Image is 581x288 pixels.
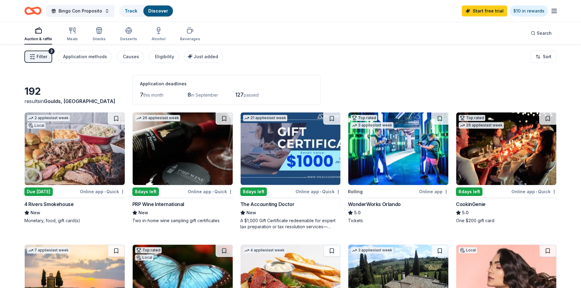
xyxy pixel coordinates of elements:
[240,218,341,230] div: A $1,000 Gift Certificate redeemable for expert tax preparation or tax resolution services—recipi...
[120,37,137,41] div: Desserts
[354,209,360,216] span: 5.0
[456,112,556,185] img: Image for CookinGenie
[191,92,218,98] span: in September
[24,187,53,196] div: Due [DATE]
[80,188,125,195] div: Online app Quick
[24,37,52,41] div: Auction & raffle
[132,218,233,224] div: Two in-home wine sampling gift certificates
[456,112,557,224] a: Image for CookinGenieTop rated26 applieslast week8days leftOnline app•QuickCookinGenie5.0One $200...
[462,209,468,216] span: 5.0
[244,92,259,98] span: passed
[133,112,233,185] img: Image for PRP Wine International
[119,5,174,17] button: TrackDiscover
[59,7,102,15] span: Bingo Con Proposito
[40,98,115,104] span: in
[143,92,163,98] span: this month
[459,122,504,129] div: 26 applies last week
[117,51,144,63] button: Causes
[27,247,70,254] div: 7 applies last week
[125,8,137,13] a: Track
[188,188,233,195] div: Online app Quick
[24,24,52,44] button: Auction & raffle
[67,24,78,44] button: Meals
[526,27,557,39] button: Search
[138,209,148,216] span: New
[25,112,125,185] img: Image for 4 Rivers Smokehouse
[351,122,393,129] div: 3 applies last week
[123,53,139,60] div: Causes
[184,51,223,63] button: Just added
[235,91,244,98] span: 127
[348,201,400,208] div: WonderWorks Orlando
[135,254,153,261] div: Local
[240,112,341,230] a: Image for The Accounting Doctor21 applieslast week8days leftOnline app•QuickThe Accounting Doctor...
[530,51,557,63] button: Sort
[348,112,449,224] a: Image for WonderWorks OrlandoTop rated3 applieslast weekRollingOnline appWonderWorks Orlando5.0Ti...
[456,218,557,224] div: One $200 gift card
[67,37,78,41] div: Meals
[48,48,55,54] div: 2
[24,112,125,224] a: Image for 4 Rivers Smokehouse2 applieslast weekLocalDue [DATE]Online app•Quick4 Rivers Smokehouse...
[543,53,551,60] span: Sort
[132,201,184,208] div: PRP Wine International
[188,91,191,98] span: 8
[537,30,552,37] span: Search
[24,218,125,224] div: Monetary, food, gift card(s)
[419,188,449,195] div: Online app
[30,209,40,216] span: New
[246,209,256,216] span: New
[320,189,321,194] span: •
[212,189,213,194] span: •
[152,24,165,44] button: Alcohol
[37,53,47,60] span: Filter
[24,4,41,18] a: Home
[92,24,106,44] button: Snacks
[155,53,174,60] div: Eligibility
[120,24,137,44] button: Desserts
[104,189,106,194] span: •
[510,5,548,16] a: $10 in rewards
[140,91,143,98] span: 7
[132,112,233,224] a: Image for PRP Wine International26 applieslast week8days leftOnline app•QuickPRP Wine Internation...
[63,53,107,60] div: Application methods
[456,201,486,208] div: CookinGenie
[135,115,180,121] div: 26 applies last week
[135,247,162,253] div: Top rated
[180,24,200,44] button: Beverages
[351,115,377,121] div: Top rated
[57,51,112,63] button: Application methods
[296,188,341,195] div: Online app Quick
[459,247,477,253] div: Local
[44,98,115,104] span: Goulds, [GEOGRAPHIC_DATA]
[348,112,448,185] img: Image for WonderWorks Orlando
[240,201,295,208] div: The Accounting Doctor
[27,115,70,121] div: 2 applies last week
[148,8,168,13] a: Discover
[462,5,507,16] a: Start free trial
[348,188,363,195] div: Rolling
[243,115,287,121] div: 21 applies last week
[132,187,159,196] div: 8 days left
[27,123,45,129] div: Local
[240,187,267,196] div: 8 days left
[456,187,482,196] div: 8 days left
[180,37,200,41] div: Beverages
[46,5,114,17] button: Bingo Con Proposito
[24,98,125,105] div: results
[243,247,286,254] div: 4 applies last week
[149,51,179,63] button: Eligibility
[351,247,393,254] div: 3 applies last week
[459,115,485,121] div: Top rated
[92,37,106,41] div: Snacks
[536,189,537,194] span: •
[24,51,52,63] button: Filter2
[140,80,313,87] div: Application deadlines
[348,218,449,224] div: Tickets
[24,85,125,98] div: 192
[511,188,557,195] div: Online app Quick
[152,37,165,41] div: Alcohol
[24,201,74,208] div: 4 Rivers Smokehouse
[194,54,218,59] span: Just added
[241,112,341,185] img: Image for The Accounting Doctor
